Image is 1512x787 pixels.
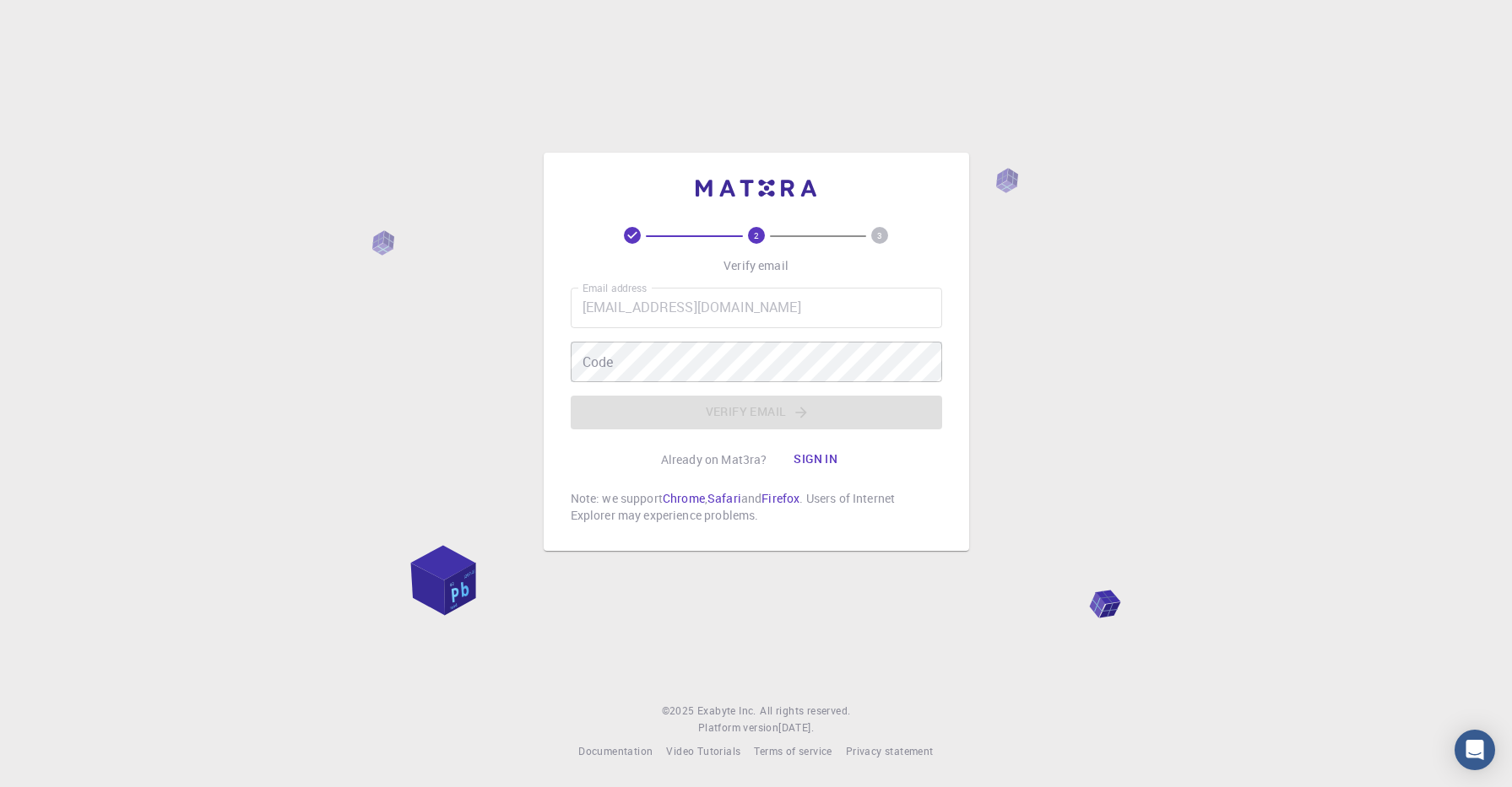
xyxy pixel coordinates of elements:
span: © 2025 [662,703,697,720]
a: Terms of service [754,743,832,760]
a: Privacy statement [846,743,934,760]
button: Sign in [780,443,851,477]
a: Safari [707,490,741,506]
span: Platform version [698,720,778,736]
a: Firefox [761,490,799,506]
text: 3 [877,229,882,241]
span: Exabyte Inc. [697,703,756,717]
span: [DATE] . [778,720,814,734]
text: 2 [754,229,759,241]
span: All rights reserved. [760,703,850,720]
p: Verify email [723,257,789,274]
span: Video Tutorials [666,744,740,757]
div: Open Intercom Messenger [1455,730,1495,770]
a: Exabyte Inc. [697,703,756,720]
span: Terms of service [754,744,832,757]
p: Note: we support , and . Users of Internet Explorer may experience problems. [571,490,942,524]
p: Already on Mat3ra? [661,451,767,468]
label: Email address [583,281,647,295]
a: Chrome [663,490,705,506]
a: Documentation [578,743,653,760]
a: [DATE]. [778,720,814,736]
span: Privacy statement [846,744,934,757]
span: Documentation [578,744,653,757]
a: Video Tutorials [666,743,740,760]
